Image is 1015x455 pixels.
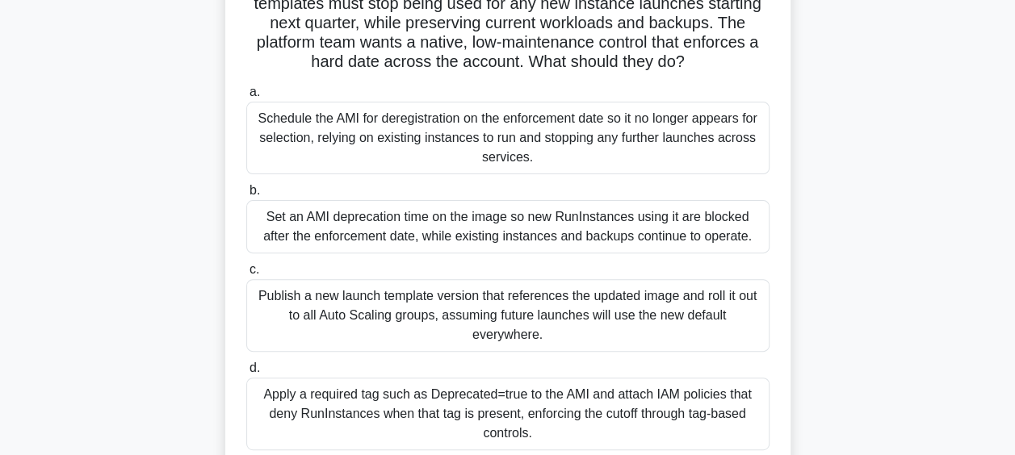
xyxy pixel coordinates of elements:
[246,200,770,253] div: Set an AMI deprecation time on the image so new RunInstances using it are blocked after the enfor...
[250,361,260,374] span: d.
[250,85,260,98] span: a.
[246,279,770,352] div: Publish a new launch template version that references the updated image and roll it out to all Au...
[246,102,770,174] div: Schedule the AMI for deregistration on the enforcement date so it no longer appears for selection...
[246,378,770,450] div: Apply a required tag such as Deprecated=true to the AMI and attach IAM policies that deny RunInst...
[250,262,259,276] span: c.
[250,183,260,197] span: b.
